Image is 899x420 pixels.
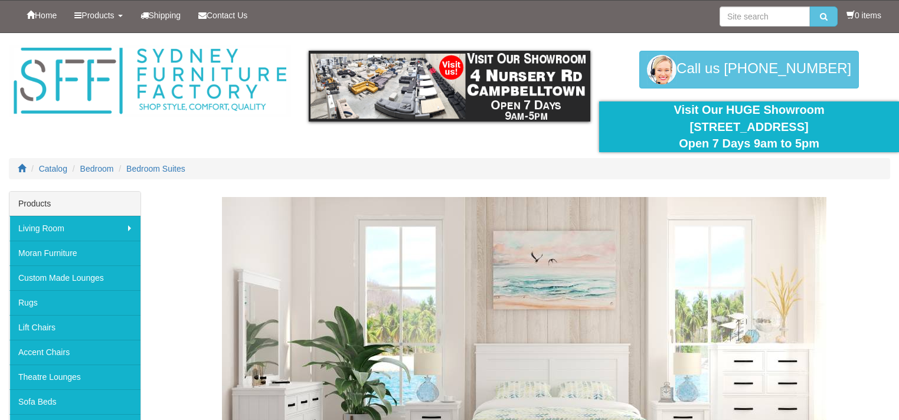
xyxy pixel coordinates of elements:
[9,315,140,340] a: Lift Chairs
[9,365,140,389] a: Theatre Lounges
[9,241,140,265] a: Moran Furniture
[720,6,810,27] input: Site search
[9,290,140,315] a: Rugs
[189,1,256,30] a: Contact Us
[80,164,114,173] a: Bedroom
[309,51,591,122] img: showroom.gif
[39,164,67,173] a: Catalog
[9,389,140,414] a: Sofa Beds
[126,164,185,173] a: Bedroom Suites
[81,11,114,20] span: Products
[846,9,881,21] li: 0 items
[9,265,140,290] a: Custom Made Lounges
[149,11,181,20] span: Shipping
[9,340,140,365] a: Accent Chairs
[9,45,291,117] img: Sydney Furniture Factory
[18,1,66,30] a: Home
[66,1,131,30] a: Products
[35,11,57,20] span: Home
[207,11,247,20] span: Contact Us
[132,1,190,30] a: Shipping
[9,192,140,216] div: Products
[608,101,890,152] div: Visit Our HUGE Showroom [STREET_ADDRESS] Open 7 Days 9am to 5pm
[9,216,140,241] a: Living Room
